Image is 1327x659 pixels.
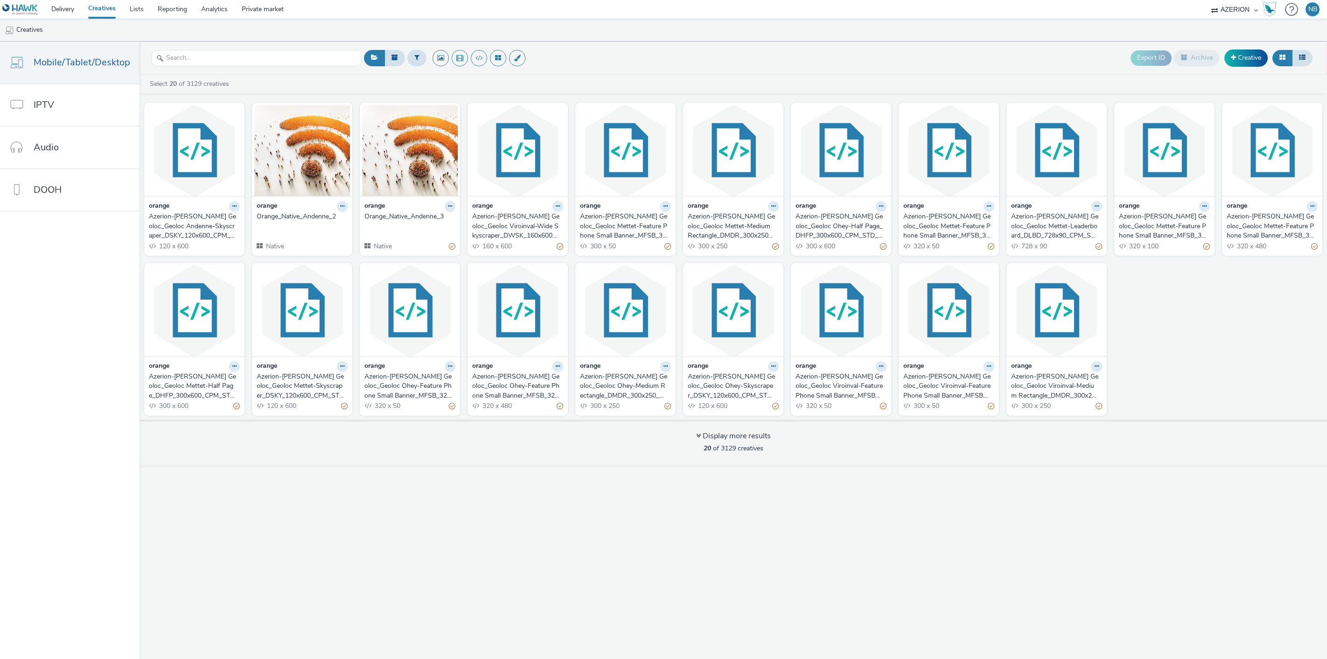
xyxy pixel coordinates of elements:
strong: orange [580,201,601,212]
strong: 20 [169,79,177,88]
strong: orange [1011,361,1032,372]
img: Orange_Native_Andenne_3 visual [362,105,458,196]
div: Azerion-[PERSON_NAME] Geoloc_Geoloc Mettet-Feature Phone Small Banner_MFSB_320x50_CPM_STD_BRD_NRT... [903,212,991,240]
div: Partially valid [233,401,240,411]
a: Creative [1224,49,1268,66]
div: Azerion-[PERSON_NAME] Geoloc_Geoloc Andenne-Skyscraper_DSKY_120x600_CPM_STD_BRD_NRT_FRE_X_Andenne... [149,212,236,240]
div: Display more results [696,431,771,442]
span: 320 x 480 [482,401,512,410]
span: 120 x 600 [266,401,296,410]
img: Azerion-RON Geoloc_Geoloc Viroinval-Medium Rectangle_DMDR_300x250_CPM_STD_BRD_NRT_FRE_X_Viroinval... [1009,265,1104,356]
a: Azerion-[PERSON_NAME] Geoloc_Geoloc Ohey-Feature Phone Small Banner_MFSB_320x50_CPM_STD_BRD_NRT_F... [364,372,455,400]
strong: orange [796,361,816,372]
span: Mobile/Tablet/Desktop [34,56,130,69]
a: Azerion-[PERSON_NAME] Geoloc_Geoloc Mettet-Feature Phone Small Banner_MFSB_320x50_CPM_STD_BRD_NRT... [903,212,994,240]
span: 300 x 600 [805,242,835,251]
span: 320 x 100 [1128,242,1159,251]
div: Partially valid [880,241,887,251]
span: 320 x 480 [1236,242,1266,251]
div: Partially valid [988,241,994,251]
div: Partially valid [557,241,563,251]
div: Orange_Native_Andenne_3 [364,212,452,221]
a: Azerion-[PERSON_NAME] Geoloc_Geoloc Mettet-Feature Phone Small Banner_MFSB_320x480_CPM_STD_BRD_NR... [1227,212,1318,240]
a: Select of 3129 creatives [149,79,233,88]
div: Partially valid [1203,241,1210,251]
img: Azerion-RON Geoloc_Geoloc Mettet-Feature Phone Small Banner_MFSB_320x480_CPM_STD_BRD_NRT_FRE_X_Me... [1224,105,1320,196]
span: 320 x 50 [805,401,831,410]
strong: orange [1119,201,1139,212]
a: Azerion-[PERSON_NAME] Geoloc_Geoloc Viroinval-Wide Skyscraper_DWSK_160x600_CPM_STD_BRD_NRT_FRE_X_... [472,212,563,240]
span: 300 x 250 [697,242,727,251]
a: Azerion-[PERSON_NAME] Geoloc_Geoloc Ohey-Skyscraper_DSKY_120x600_CPM_STD_BRD_NRT_FRE_X_Ohey_Geolo... [688,372,779,400]
div: NB [1308,2,1317,16]
a: Azerion-[PERSON_NAME] Geoloc_Geoloc Ohey-Half Page_DHFP_300x600_CPM_STD_BRD_NRT_FRE_X_Ohey_Geoloc... [796,212,887,240]
img: Azerion-RON Geoloc_Geoloc Mettet-Skyscraper_DSKY_120x600_CPM_STD_BRD_NRT_FRE_X_Mettet_Geoloc Zone... [254,265,350,356]
div: Azerion-[PERSON_NAME] Geoloc_Geoloc Mettet-Medium Rectangle_DMDR_300x250_CPM_STD_BRD_NRT_FRE_X_Me... [688,212,775,240]
a: Azerion-[PERSON_NAME] Geoloc_Geoloc Viroinval-Feature Phone Small Banner_MFSB_300x50_CPM_STD_BRD_... [903,372,994,400]
strong: orange [149,361,169,372]
div: Azerion-[PERSON_NAME] Geoloc_Geoloc Mettet-Skyscraper_DSKY_120x600_CPM_STD_BRD_NRT_FRE_X_Mettet_G... [257,372,344,400]
div: Partially valid [880,401,887,411]
div: Azerion-[PERSON_NAME] Geoloc_Geoloc Mettet-Feature Phone Small Banner_MFSB_320x100_CPM_STD_BRD_NR... [1119,212,1206,240]
strong: orange [688,201,708,212]
a: Orange_Native_Andenne_2 [257,212,348,221]
strong: orange [257,201,277,212]
img: Azerion-RON Geoloc_Geoloc Ohey-Feature Phone Small Banner_MFSB_320x50_CPM_STD_BRD_NRT_FRE_X_Ohey_... [362,265,458,356]
div: Azerion-[PERSON_NAME] Geoloc_Geoloc Ohey-Medium Rectangle_DMDR_300x250_CPM_STD_BRD_NRT_FRE_X_Ohey... [580,372,667,400]
span: 120 x 600 [158,242,189,251]
img: Azerion-RON Geoloc_Geoloc Viroinval-Feature Phone Small Banner_MFSB_320x50_CPM_STD_BRD_NRT_FRE_X_... [793,265,889,356]
strong: orange [1011,201,1032,212]
img: mobile [5,26,14,35]
img: Azerion-RON Geoloc_Geoloc Andenne-Skyscraper_DSKY_120x600_CPM_STD_BRD_NRT_FRE_X_Andenne_Geoloc Zo... [147,105,242,196]
img: Azerion-RON Geoloc_Geoloc Mettet-Medium Rectangle_DMDR_300x250_CPM_STD_BRD_NRT_FRE_X_Mettet_Geolo... [685,105,781,196]
div: Azerion-[PERSON_NAME] Geoloc_Geoloc Viroinval-Feature Phone Small Banner_MFSB_320x50_CPM_STD_BRD_... [796,372,883,400]
div: Partially valid [557,401,563,411]
a: Orange_Native_Andenne_3 [364,212,455,221]
div: Azerion-[PERSON_NAME] Geoloc_Geoloc Ohey-Half Page_DHFP_300x600_CPM_STD_BRD_NRT_FRE_X_Ohey_Geoloc... [796,212,883,240]
a: Azerion-[PERSON_NAME] Geoloc_Geoloc Mettet-Half Page_DHFP_300x600_CPM_STD_BRD_NRT_FRE_X_Mettet_Ge... [149,372,240,400]
span: DOOH [34,183,62,196]
div: Partially valid [1311,241,1318,251]
img: Azerion-RON Geoloc_Geoloc Ohey-Half Page_DHFP_300x600_CPM_STD_BRD_NRT_FRE_X_Ohey_Geoloc Zones Bla... [793,105,889,196]
span: IPTV [34,98,54,112]
a: Hawk Academy [1263,2,1280,17]
button: Table [1292,50,1313,66]
div: Partially valid [449,241,455,251]
strong: orange [364,361,385,372]
button: Export ID [1131,50,1172,65]
div: Partially valid [988,401,994,411]
strong: orange [903,201,924,212]
strong: orange [472,201,493,212]
div: Partially valid [1096,401,1102,411]
strong: orange [580,361,601,372]
strong: orange [903,361,924,372]
strong: 20 [704,444,711,453]
span: 300 x 250 [589,401,620,410]
div: Partially valid [341,401,348,411]
span: 300 x 600 [158,401,189,410]
img: Azerion-RON Geoloc_Geoloc Mettet-Half Page_DHFP_300x600_CPM_STD_BRD_NRT_FRE_X_Mettet_Geoloc Zones... [147,265,242,356]
span: 120 x 600 [697,401,727,410]
img: Azerion-RON Geoloc_Geoloc Ohey-Skyscraper_DSKY_120x600_CPM_STD_BRD_NRT_FRE_X_Ohey_Geoloc Zones Bl... [685,265,781,356]
button: Archive [1174,50,1220,66]
span: of 3129 creatives [704,444,763,453]
div: Azerion-[PERSON_NAME] Geoloc_Geoloc Viroinval-Wide Skyscraper_DWSK_160x600_CPM_STD_BRD_NRT_FRE_X_... [472,212,559,240]
button: Grid [1272,50,1292,66]
strong: orange [1227,201,1247,212]
img: Azerion-RON Geoloc_Geoloc Mettet-Feature Phone Small Banner_MFSB_300x50_CPM_STD_BRD_NRT_FRE_X_Met... [578,105,673,196]
span: 320 x 50 [913,242,939,251]
a: Azerion-[PERSON_NAME] Geoloc_Geoloc Andenne-Skyscraper_DSKY_120x600_CPM_STD_BRD_NRT_FRE_X_Andenne... [149,212,240,240]
a: Azerion-[PERSON_NAME] Geoloc_Geoloc Ohey-Medium Rectangle_DMDR_300x250_CPM_STD_BRD_NRT_FRE_X_Ohey... [580,372,671,400]
span: 300 x 50 [913,401,939,410]
a: Azerion-[PERSON_NAME] Geoloc_Geoloc Mettet-Skyscraper_DSKY_120x600_CPM_STD_BRD_NRT_FRE_X_Mettet_G... [257,372,348,400]
div: Azerion-[PERSON_NAME] Geoloc_Geoloc Ohey-Feature Phone Small Banner_MFSB_320x480_CPM_STD_BRD_NRT_... [472,372,559,400]
span: 728 x 90 [1020,242,1047,251]
div: Partially valid [664,401,671,411]
div: Azerion-[PERSON_NAME] Geoloc_Geoloc Ohey-Feature Phone Small Banner_MFSB_320x50_CPM_STD_BRD_NRT_F... [364,372,452,400]
input: Search... [152,50,362,66]
img: Hawk Academy [1263,2,1277,17]
a: Azerion-[PERSON_NAME] Geoloc_Geoloc Mettet-Leaderboard_DLBD_728x90_CPM_STD_BRD_NRT_FRE_X_Mettet_G... [1011,212,1102,240]
img: Azerion-RON Geoloc_Geoloc Mettet-Leaderboard_DLBD_728x90_CPM_STD_BRD_NRT_FRE_X_Mettet_Geoloc Zone... [1009,105,1104,196]
div: Azerion-[PERSON_NAME] Geoloc_Geoloc Mettet-Half Page_DHFP_300x600_CPM_STD_BRD_NRT_FRE_X_Mettet_Ge... [149,372,236,400]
